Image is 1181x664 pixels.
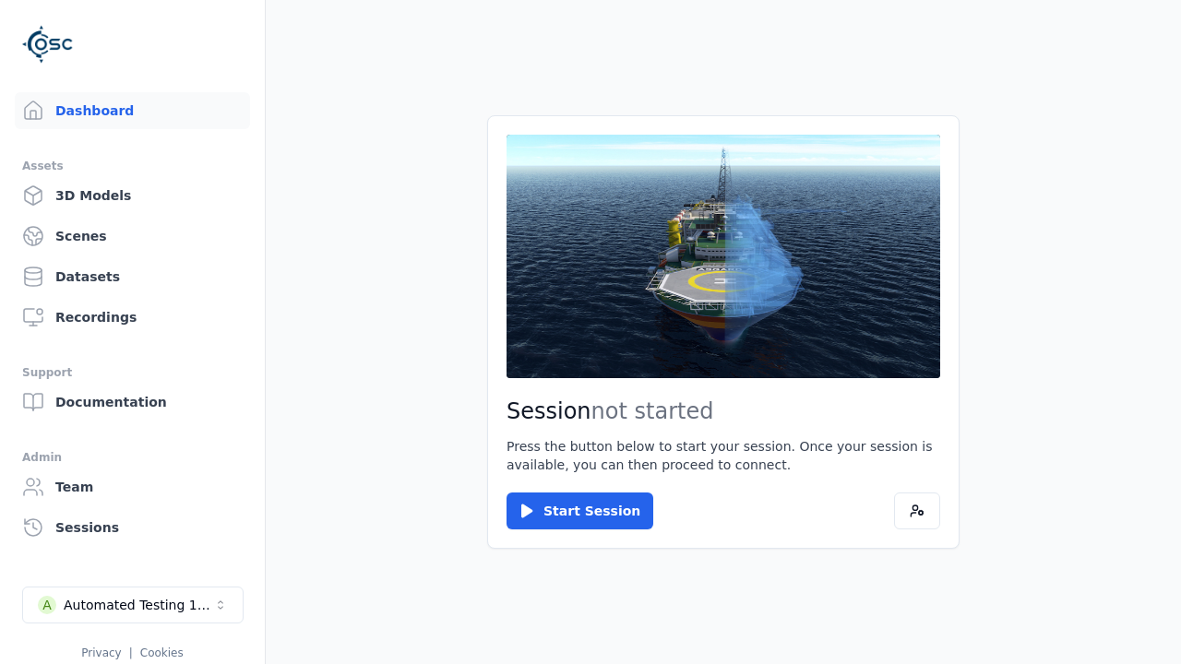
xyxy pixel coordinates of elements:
button: Start Session [507,492,653,529]
h2: Session [507,397,940,426]
div: A [38,596,56,614]
a: Privacy [81,646,121,659]
a: Cookies [140,646,184,659]
a: 3D Models [15,177,250,214]
p: Press the button below to start your session. Once your session is available, you can then procee... [507,437,940,474]
a: Datasets [15,258,250,295]
button: Select a workspace [22,587,244,623]
a: Recordings [15,299,250,336]
div: Automated Testing 1 - Playwright [64,596,213,614]
a: Team [15,468,250,505]
a: Dashboard [15,92,250,129]
a: Scenes [15,218,250,255]
span: not started [591,398,714,424]
a: Documentation [15,384,250,421]
img: Logo [22,18,74,70]
div: Support [22,362,243,384]
a: Sessions [15,509,250,546]
div: Assets [22,155,243,177]
span: | [129,646,133,659]
div: Admin [22,446,243,468]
